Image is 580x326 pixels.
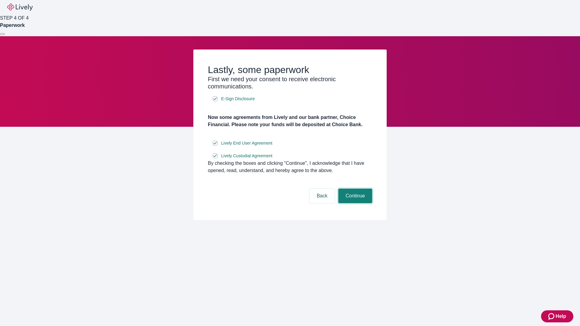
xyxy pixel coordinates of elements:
a: e-sign disclosure document [220,152,274,160]
svg: Zendesk support icon [548,313,556,320]
span: Lively End User Agreement [221,140,272,146]
h2: Lastly, some paperwork [208,64,372,75]
span: Help [556,313,566,320]
a: e-sign disclosure document [220,139,274,147]
div: By checking the boxes and clicking “Continue", I acknowledge that I have opened, read, understand... [208,160,372,174]
button: Back [309,189,335,203]
button: Zendesk support iconHelp [541,310,573,322]
h3: First we need your consent to receive electronic communications. [208,75,372,90]
span: Lively Custodial Agreement [221,153,272,159]
img: Lively [7,4,33,11]
a: e-sign disclosure document [220,95,256,103]
button: Continue [338,189,372,203]
h4: Now some agreements from Lively and our bank partner, Choice Financial. Please note your funds wi... [208,114,372,128]
span: E-Sign Disclosure [221,96,255,102]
